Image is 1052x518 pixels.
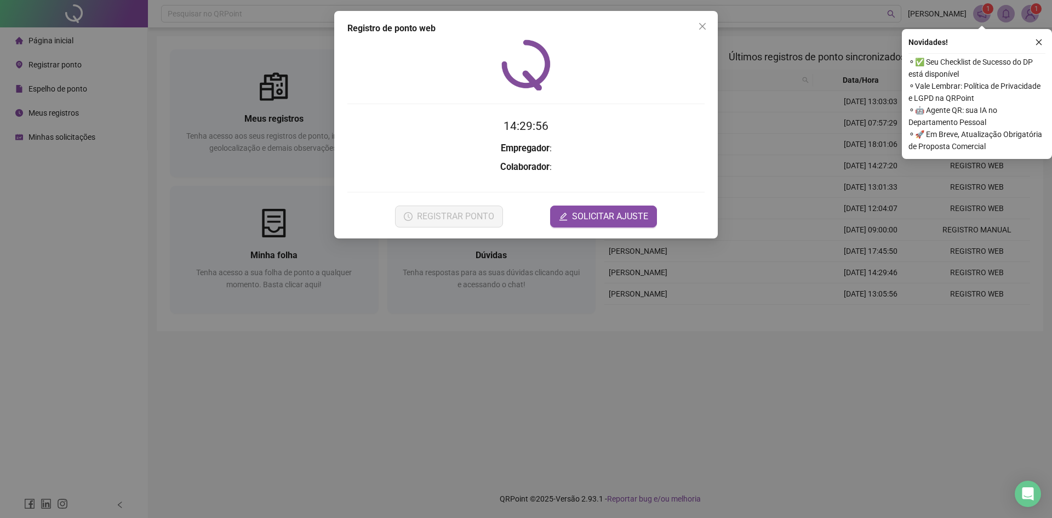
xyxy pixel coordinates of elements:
span: edit [559,212,568,221]
h3: : [347,141,705,156]
button: Close [694,18,711,35]
button: editSOLICITAR AJUSTE [550,206,657,227]
div: Open Intercom Messenger [1015,481,1041,507]
strong: Empregador [501,143,550,153]
strong: Colaborador [500,162,550,172]
span: ⚬ 🤖 Agente QR: sua IA no Departamento Pessoal [908,104,1045,128]
img: QRPoint [501,39,551,90]
button: REGISTRAR PONTO [395,206,503,227]
span: ⚬ ✅ Seu Checklist de Sucesso do DP está disponível [908,56,1045,80]
span: close [1035,38,1043,46]
span: close [698,22,707,31]
span: Novidades ! [908,36,948,48]
div: Registro de ponto web [347,22,705,35]
span: SOLICITAR AJUSTE [572,210,648,223]
span: ⚬ Vale Lembrar: Política de Privacidade e LGPD na QRPoint [908,80,1045,104]
span: ⚬ 🚀 Em Breve, Atualização Obrigatória de Proposta Comercial [908,128,1045,152]
h3: : [347,160,705,174]
time: 14:29:56 [504,119,548,133]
